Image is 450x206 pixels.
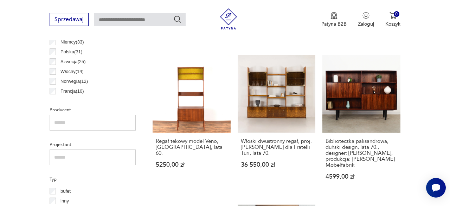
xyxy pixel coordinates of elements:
h3: Włoski dwustronny regał, proj. [PERSON_NAME] dla Fratelli Turi, lata 70. [241,138,313,156]
a: Ikona medaluPatyna B2B [321,12,347,27]
button: Szukaj [173,15,182,24]
a: Włoski dwustronny regał, proj. Gianluigi Gorgoni dla Fratelli Turi, lata 70.Włoski dwustronny reg... [238,55,316,193]
p: bufet [60,187,71,195]
img: Patyna - sklep z meblami i dekoracjami vintage [218,8,239,29]
div: 0 [394,11,400,17]
p: Niemcy ( 33 ) [60,38,84,46]
p: Norwegia ( 12 ) [60,78,88,85]
p: Czechosłowacja ( 6 ) [60,97,99,105]
a: Regał tekowy model Veno, Norwegia, lata 60.Regał tekowy model Veno, [GEOGRAPHIC_DATA], lata 60.52... [153,55,231,193]
button: Zaloguj [358,12,374,27]
img: Ikona medalu [330,12,337,20]
a: Biblioteczka palisandrowa, duński design, lata 70., designer: Erik Jensen, produkcja: Westergaard... [322,55,400,193]
p: Zaloguj [358,21,374,27]
p: Francja ( 10 ) [60,87,84,95]
p: Szwecja ( 25 ) [60,58,86,66]
button: 0Koszyk [385,12,400,27]
p: Polska ( 31 ) [60,48,82,56]
h3: Regał tekowy model Veno, [GEOGRAPHIC_DATA], lata 60. [156,138,227,156]
h3: Biblioteczka palisandrowa, duński design, lata 70., designer: [PERSON_NAME], produkcja: [PERSON_N... [326,138,397,168]
p: Projektant [50,141,136,148]
iframe: Smartsupp widget button [426,178,446,198]
p: 4599,00 zł [326,174,397,180]
p: 5250,00 zł [156,162,227,168]
p: 36 550,00 zł [241,162,313,168]
img: Ikona koszyka [390,12,397,19]
img: Ikonka użytkownika [362,12,369,19]
button: Patyna B2B [321,12,347,27]
p: Typ [50,175,136,183]
a: Sprzedawaj [50,18,89,22]
p: inny [60,197,69,205]
p: Koszyk [385,21,400,27]
p: Producent [50,106,136,114]
button: Sprzedawaj [50,13,89,26]
p: Patyna B2B [321,21,347,27]
p: Włochy ( 14 ) [60,68,84,75]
